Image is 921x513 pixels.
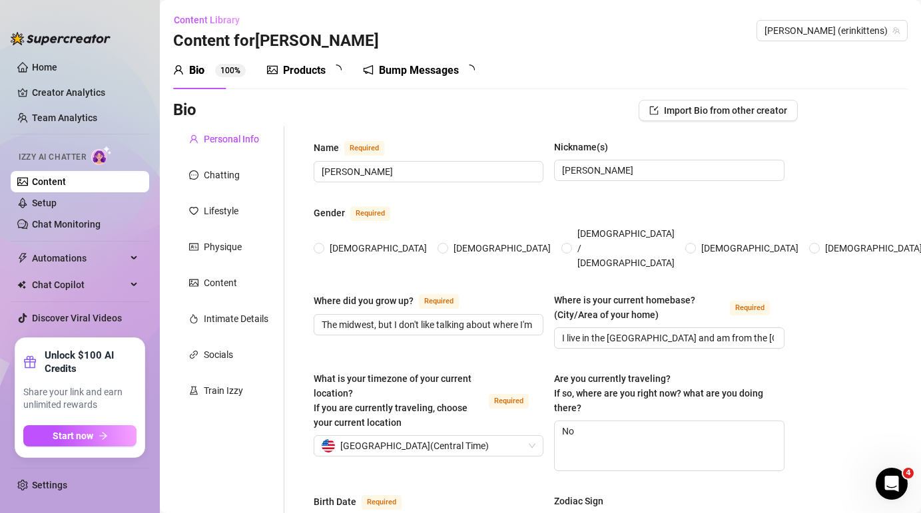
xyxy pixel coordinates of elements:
[350,206,390,221] span: Required
[204,383,243,398] div: Train Izzy
[32,198,57,208] a: Setup
[903,468,914,478] span: 4
[189,386,198,395] span: experiment
[189,242,198,252] span: idcard
[554,293,784,322] label: Where is your current homebase? (City/Area of your home)
[554,140,608,154] div: Nickname(s)
[204,347,233,362] div: Socials
[204,311,268,326] div: Intimate Details
[554,494,613,508] label: Zodiac Sign
[314,293,473,309] label: Where did you grow up?
[23,425,137,446] button: Start nowarrow-right
[32,176,66,187] a: Content
[562,163,773,178] input: Nickname(s)
[554,373,763,413] span: Are you currently traveling? If so, where are you right now? what are you doing there?
[32,274,127,295] span: Chat Copilot
[322,164,533,179] input: Name
[189,134,198,144] span: user
[32,480,67,490] a: Settings
[664,105,787,116] span: Import Bio from other creator
[463,63,476,77] span: loading
[419,294,459,309] span: Required
[173,65,184,75] span: user
[267,65,278,75] span: picture
[174,15,240,25] span: Content Library
[215,64,246,77] sup: 100%
[330,63,343,77] span: loading
[572,226,680,270] span: [DEMOGRAPHIC_DATA] / [DEMOGRAPHIC_DATA]
[314,206,345,220] div: Gender
[283,63,326,79] div: Products
[17,253,28,263] span: thunderbolt
[876,468,908,500] iframe: Intercom live chat
[32,219,101,230] a: Chat Monitoring
[314,494,416,510] label: Birth Date
[189,350,198,359] span: link
[562,331,773,345] input: Where is your current homebase? (City/Area of your home)
[173,100,196,121] h3: Bio
[448,241,556,256] span: [DEMOGRAPHIC_DATA]
[324,241,432,256] span: [DEMOGRAPHIC_DATA]
[314,140,399,156] label: Name
[554,140,617,154] label: Nickname(s)
[362,495,402,510] span: Required
[204,132,259,146] div: Personal Info
[765,21,900,41] span: Erin (erinkittens)
[555,421,783,470] textarea: No
[17,280,26,289] img: Chat Copilot
[314,140,339,155] div: Name
[23,386,137,412] span: Share your link and earn unlimited rewards
[173,31,379,52] h3: Content for [PERSON_NAME]
[639,100,798,121] button: Import Bio from other creator
[23,355,37,369] span: gift
[314,205,405,221] label: Gender
[322,317,533,332] input: Where did you grow up?
[32,112,97,123] a: Team Analytics
[19,151,86,164] span: Izzy AI Chatter
[32,313,122,323] a: Discover Viral Videos
[32,248,127,269] span: Automations
[554,293,724,322] div: Where is your current homebase? (City/Area of your home)
[696,241,804,256] span: [DEMOGRAPHIC_DATA]
[314,373,471,428] span: What is your timezone of your current location? If you are currently traveling, choose your curre...
[189,314,198,323] span: fire
[53,430,93,441] span: Start now
[204,168,240,182] div: Chatting
[489,394,529,409] span: Required
[554,494,603,508] div: Zodiac Sign
[189,63,204,79] div: Bio
[32,82,139,103] a: Creator Analytics
[344,141,384,156] span: Required
[204,275,237,290] div: Content
[189,278,198,287] span: picture
[340,436,489,456] span: [GEOGRAPHIC_DATA] ( Central Time )
[730,301,770,315] span: Required
[649,106,659,115] span: import
[189,170,198,180] span: message
[363,65,374,75] span: notification
[173,9,250,31] button: Content Library
[99,431,108,440] span: arrow-right
[11,32,111,45] img: logo-BBDzfeDw.svg
[204,204,238,218] div: Lifestyle
[45,349,137,375] strong: Unlock $100 AI Credits
[379,63,459,79] div: Bump Messages
[322,439,335,452] img: us
[189,206,198,216] span: heart
[892,27,900,35] span: team
[91,146,112,165] img: AI Chatter
[204,240,242,254] div: Physique
[32,62,57,73] a: Home
[314,494,356,509] div: Birth Date
[314,293,414,308] div: Where did you grow up?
